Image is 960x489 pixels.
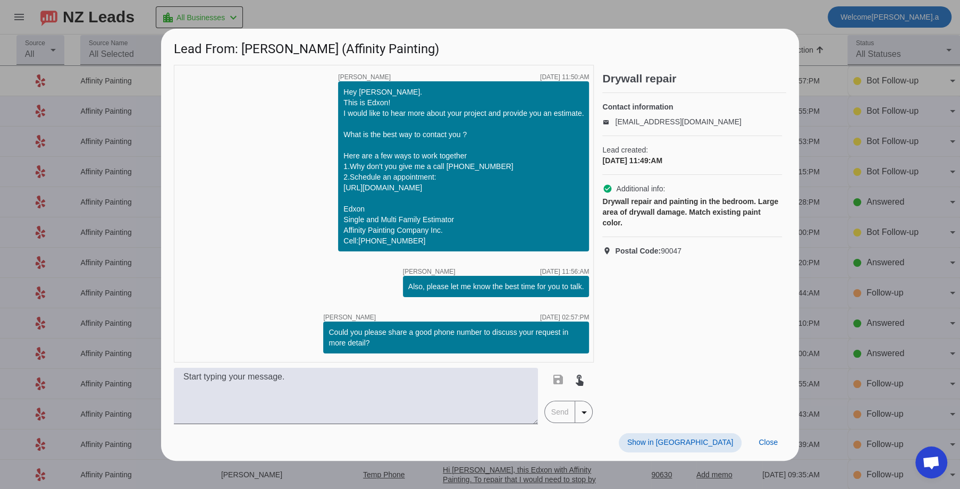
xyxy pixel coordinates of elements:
span: Lead created: [602,145,782,155]
span: Close [759,438,778,446]
mat-icon: check_circle [602,184,612,193]
span: [PERSON_NAME] [338,74,391,80]
div: [DATE] 11:56:AM [540,268,589,275]
mat-icon: email [602,119,615,124]
span: [PERSON_NAME] [403,268,456,275]
mat-icon: arrow_drop_down [577,406,590,419]
button: Show in [GEOGRAPHIC_DATA] [619,433,742,452]
span: 90047 [615,246,681,256]
div: Drywall repair and painting in the bedroom. Large area of drywall damage. Match existing paint co... [602,196,782,228]
span: [PERSON_NAME] [323,314,376,321]
a: [EMAIL_ADDRESS][DOMAIN_NAME] [615,117,741,126]
strong: Postal Code: [615,247,661,255]
h1: Lead From: [PERSON_NAME] (Affinity Painting) [161,29,799,64]
mat-icon: touch_app [573,373,586,386]
span: Additional info: [616,183,665,194]
h4: Contact information [602,102,782,112]
div: Could you please share a good phone number to discuss your request in more detail?​ [329,327,584,348]
div: Also, please let me know the best time for you to talk.​ [408,281,584,292]
div: Open chat [915,446,947,478]
span: Show in [GEOGRAPHIC_DATA] [627,438,733,446]
div: [DATE] 11:49:AM [602,155,782,166]
div: Hey [PERSON_NAME]. This is Edxon! I would like to hear more about your project and provide you an... [343,87,584,246]
div: [DATE] 02:57:PM [540,314,589,321]
h2: Drywall repair [602,73,786,84]
mat-icon: location_on [602,247,615,255]
button: Close [750,433,786,452]
div: [DATE] 11:50:AM [540,74,589,80]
